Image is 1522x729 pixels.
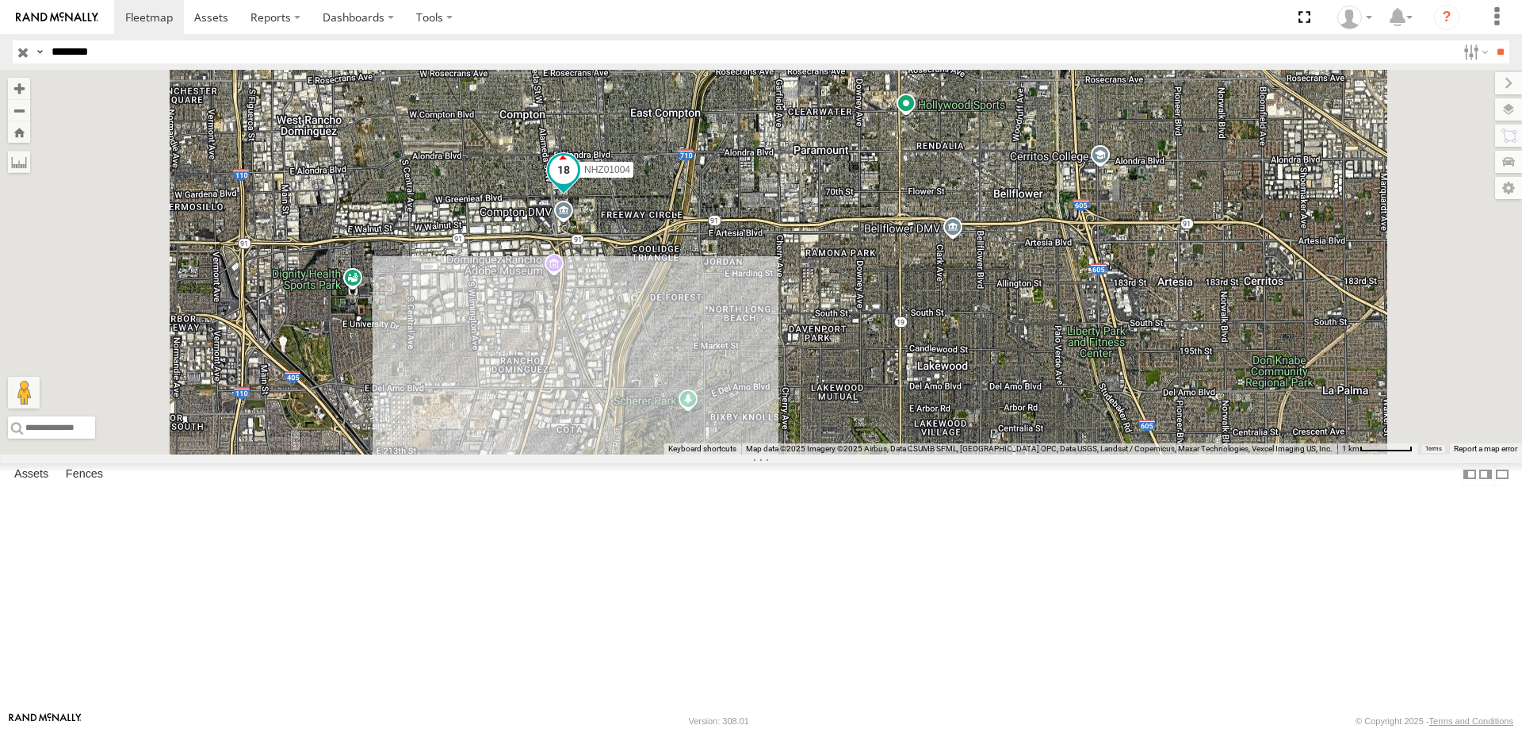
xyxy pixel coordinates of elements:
[8,121,30,143] button: Zoom Home
[1356,716,1513,726] div: © Copyright 2025 -
[6,463,56,485] label: Assets
[1454,444,1517,453] a: Report a map error
[1429,716,1513,726] a: Terms and Conditions
[1494,463,1510,486] label: Hide Summary Table
[8,99,30,121] button: Zoom out
[1342,444,1359,453] span: 1 km
[1332,6,1378,29] div: Zulema McIntosch
[584,164,630,175] span: NHZ01004
[8,78,30,99] button: Zoom in
[8,377,40,409] button: Drag Pegman onto the map to open Street View
[58,463,111,485] label: Fences
[1457,40,1491,63] label: Search Filter Options
[668,443,736,455] button: Keyboard shortcuts
[1495,177,1522,199] label: Map Settings
[9,713,82,729] a: Visit our Website
[1462,463,1478,486] label: Dock Summary Table to the Left
[1337,443,1417,455] button: Map Scale: 1 km per 63 pixels
[1478,463,1493,486] label: Dock Summary Table to the Right
[16,12,98,23] img: rand-logo.svg
[1434,5,1459,30] i: ?
[746,444,1333,453] span: Map data ©2025 Imagery ©2025 Airbus, Data CSUMB SFML, [GEOGRAPHIC_DATA] OPC, Data USGS, Landsat /...
[1425,446,1442,452] a: Terms (opens in new tab)
[33,40,46,63] label: Search Query
[8,151,30,173] label: Measure
[689,716,749,726] div: Version: 308.01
